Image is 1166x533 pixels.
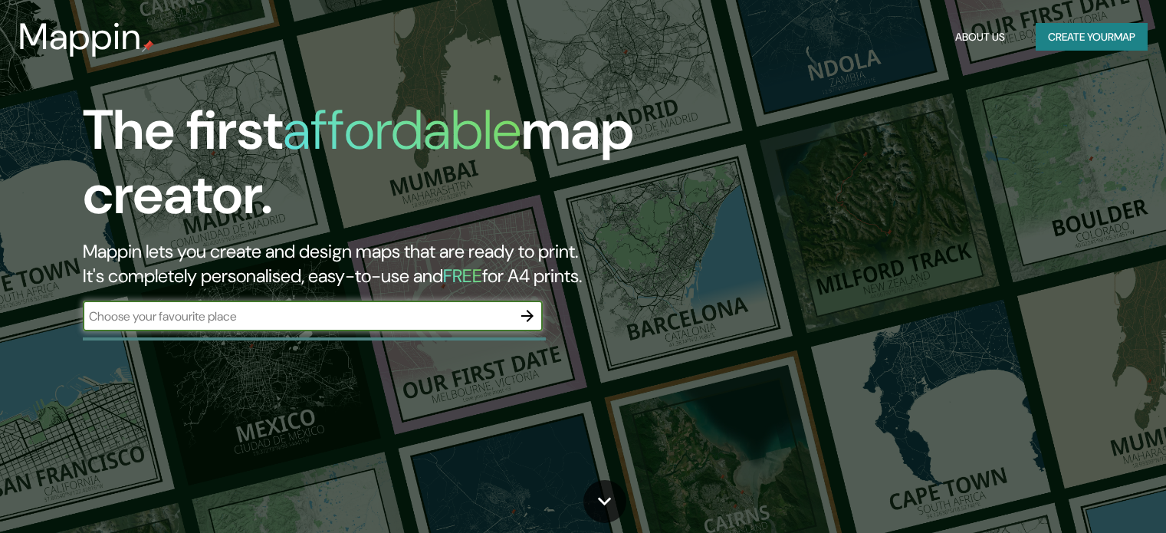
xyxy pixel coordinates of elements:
h3: Mappin [18,15,142,58]
button: About Us [949,23,1011,51]
h5: FREE [443,264,482,288]
input: Choose your favourite place [83,308,512,325]
button: Create yourmap [1036,23,1148,51]
img: mappin-pin [142,40,154,52]
h2: Mappin lets you create and design maps that are ready to print. It's completely personalised, eas... [83,239,666,288]
h1: The first map creator. [83,98,666,239]
h1: affordable [283,94,521,166]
